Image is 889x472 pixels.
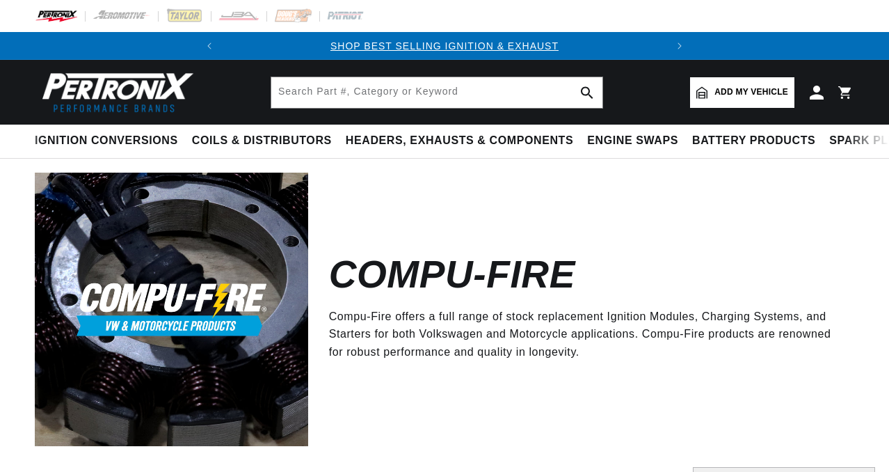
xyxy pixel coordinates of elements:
summary: Battery Products [685,125,822,157]
span: Headers, Exhausts & Components [346,134,573,148]
a: Add my vehicle [690,77,794,108]
summary: Coils & Distributors [185,125,339,157]
summary: Headers, Exhausts & Components [339,125,580,157]
span: Add my vehicle [714,86,788,99]
a: SHOP BEST SELLING IGNITION & EXHAUST [330,40,559,52]
button: Translation missing: en.sections.announcements.next_announcement [666,32,694,60]
summary: Engine Swaps [580,125,685,157]
span: Battery Products [692,134,815,148]
span: Engine Swaps [587,134,678,148]
button: Translation missing: en.sections.announcements.previous_announcement [195,32,223,60]
div: 1 of 2 [223,38,666,54]
input: Search Part #, Category or Keyword [271,77,602,108]
p: Compu-Fire offers a full range of stock replacement Ignition Modules, Charging Systems, and Start... [329,308,833,361]
span: Coils & Distributors [192,134,332,148]
button: search button [572,77,602,108]
img: Pertronix [35,68,195,116]
div: Announcement [223,38,666,54]
img: Compu-Fire [35,173,308,446]
span: Ignition Conversions [35,134,178,148]
summary: Ignition Conversions [35,125,185,157]
h2: Compu-Fire [329,258,575,291]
